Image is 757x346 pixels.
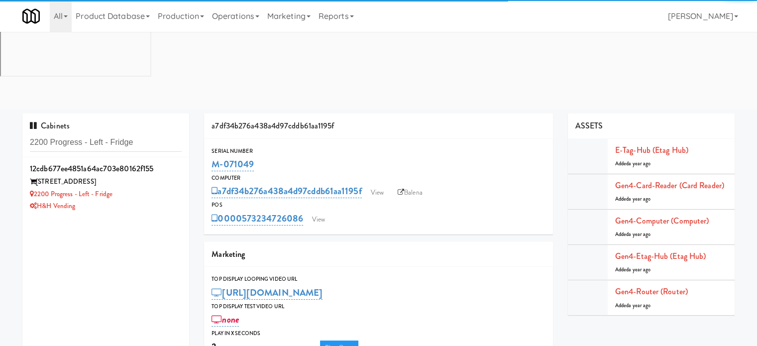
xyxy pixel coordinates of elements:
[615,144,688,156] a: E-tag-hub (Etag Hub)
[212,286,323,300] a: [URL][DOMAIN_NAME]
[307,212,330,227] a: View
[212,173,545,183] div: Computer
[629,266,650,273] span: a year ago
[615,266,651,273] span: Added
[575,120,603,131] span: ASSETS
[30,201,75,211] a: H&H Vending
[204,114,553,139] div: a7df34b276a438a4d97cddb61aa1195f
[30,120,70,131] span: Cabinets
[212,200,545,210] div: POS
[629,195,650,203] span: a year ago
[212,329,545,339] div: Play in X seconds
[615,195,651,203] span: Added
[393,185,428,200] a: Balena
[615,231,651,238] span: Added
[212,184,361,198] a: a7df34b276a438a4d97cddb61aa1195f
[30,176,182,188] div: [STREET_ADDRESS]
[615,302,651,309] span: Added
[30,189,112,199] a: 2200 Progress - Left - Fridge
[629,231,650,238] span: a year ago
[615,286,688,297] a: Gen4-router (Router)
[212,212,303,226] a: 0000573234726086
[629,160,650,167] span: a year ago
[212,274,545,284] div: Top Display Looping Video Url
[366,185,389,200] a: View
[22,157,189,217] li: 12cdb677ee4851a64ac703e80162f155[STREET_ADDRESS] 2200 Progress - Left - FridgeH&H Vending
[212,157,254,171] a: M-071049
[615,180,724,191] a: Gen4-card-reader (Card Reader)
[615,215,709,227] a: Gen4-computer (Computer)
[30,161,182,176] div: 12cdb677ee4851a64ac703e80162f155
[212,146,545,156] div: Serial Number
[212,248,245,260] span: Marketing
[615,250,706,262] a: Gen4-etag-hub (Etag Hub)
[615,160,651,167] span: Added
[212,313,239,327] a: none
[30,133,182,152] input: Search cabinets
[22,7,40,25] img: Micromart
[629,302,650,309] span: a year ago
[212,302,545,312] div: Top Display Test Video Url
